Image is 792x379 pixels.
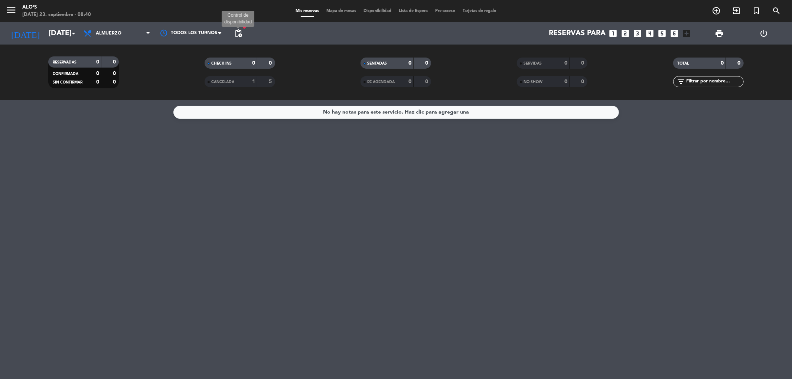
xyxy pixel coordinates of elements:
[549,29,606,38] span: Reservas para
[22,4,91,11] div: Alo's
[737,61,742,66] strong: 0
[222,11,254,27] div: Control de disponibilidad
[760,29,769,38] i: power_settings_new
[323,9,360,13] span: Mapa de mesas
[712,6,721,15] i: add_circle_outline
[677,77,686,86] i: filter_list
[732,6,741,15] i: exit_to_app
[524,62,542,65] span: SERVIDAS
[682,29,692,38] i: add_box
[581,79,586,84] strong: 0
[752,6,761,15] i: turned_in_not
[367,62,387,65] span: SENTADAS
[113,59,117,65] strong: 0
[686,78,743,86] input: Filtrar por nombre...
[53,61,76,64] span: RESERVADAS
[360,9,395,13] span: Disponibilidad
[408,79,411,84] strong: 0
[252,79,255,84] strong: 1
[96,79,99,85] strong: 0
[269,79,273,84] strong: 5
[564,79,567,84] strong: 0
[6,4,17,18] button: menu
[323,108,469,117] div: No hay notas para este servicio. Haz clic para agregar una
[658,29,667,38] i: looks_5
[621,29,630,38] i: looks_two
[53,81,82,84] span: SIN CONFIRMAR
[581,61,586,66] strong: 0
[524,80,542,84] span: NO SHOW
[113,71,117,76] strong: 0
[367,80,395,84] span: RE AGENDADA
[431,9,459,13] span: Pre-acceso
[96,71,99,76] strong: 0
[772,6,781,15] i: search
[459,9,500,13] span: Tarjetas de regalo
[742,22,786,45] div: LOG OUT
[96,59,99,65] strong: 0
[564,61,567,66] strong: 0
[53,72,78,76] span: CONFIRMADA
[234,29,243,38] span: pending_actions
[633,29,643,38] i: looks_3
[721,61,724,66] strong: 0
[678,62,689,65] span: TOTAL
[252,61,255,66] strong: 0
[408,61,411,66] strong: 0
[715,29,724,38] span: print
[395,9,431,13] span: Lista de Espera
[645,29,655,38] i: looks_4
[69,29,78,38] i: arrow_drop_down
[6,4,17,16] i: menu
[609,29,618,38] i: looks_one
[292,9,323,13] span: Mis reservas
[425,61,430,66] strong: 0
[211,62,232,65] span: CHECK INS
[269,61,273,66] strong: 0
[425,79,430,84] strong: 0
[22,11,91,19] div: [DATE] 23. septiembre - 08:40
[670,29,679,38] i: looks_6
[113,79,117,85] strong: 0
[96,31,121,36] span: Almuerzo
[211,80,234,84] span: CANCELADA
[6,25,45,42] i: [DATE]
